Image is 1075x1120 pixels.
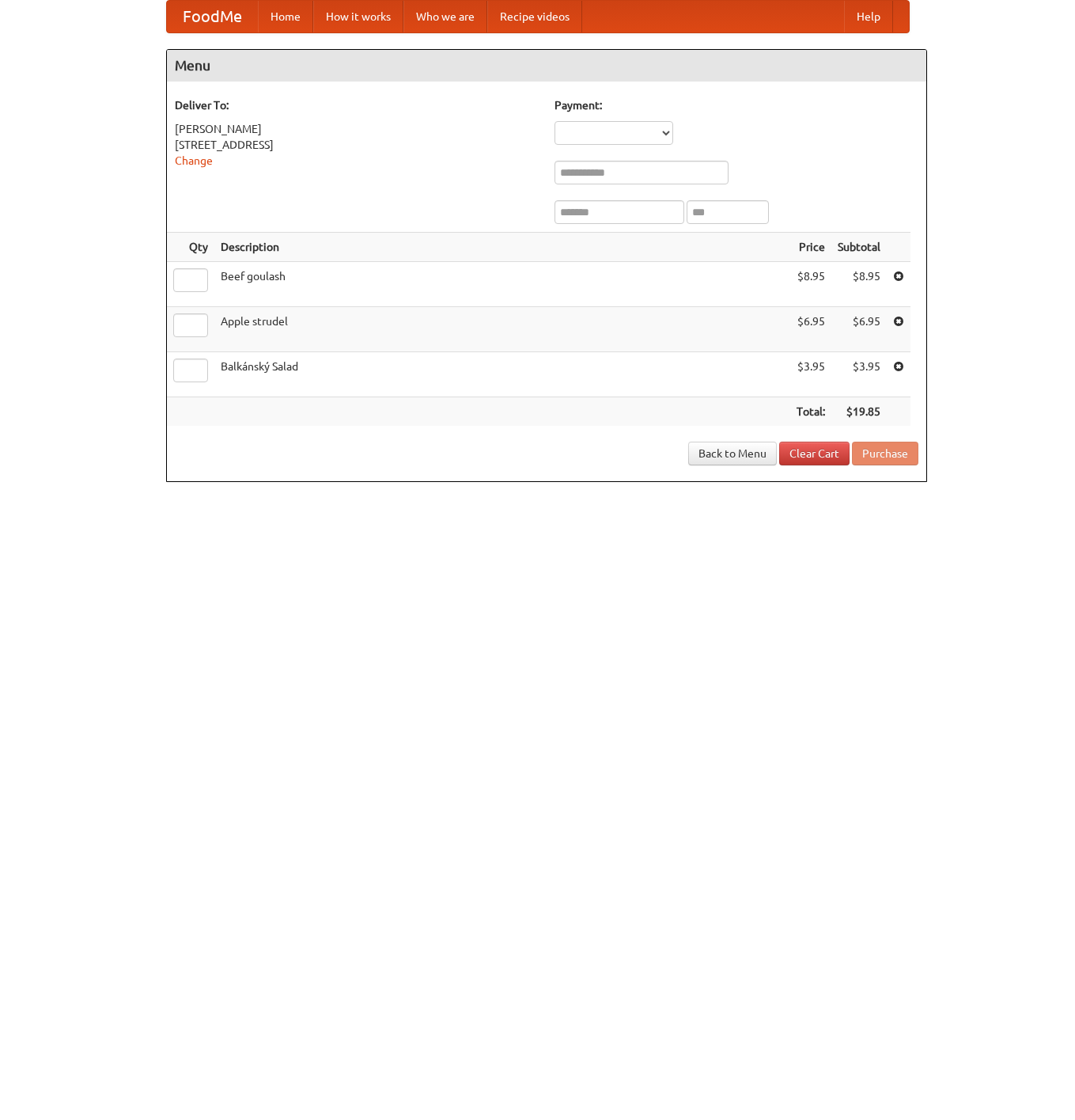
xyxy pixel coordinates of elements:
[688,442,777,465] a: Back to Menu
[167,1,258,32] a: FoodMe
[831,397,887,427] th: $19.85
[175,137,539,153] div: [STREET_ADDRESS]
[790,233,831,262] th: Price
[852,442,918,465] button: Purchase
[487,1,582,32] a: Recipe videos
[790,307,831,352] td: $6.95
[214,233,790,262] th: Description
[403,1,487,32] a: Who we are
[555,97,918,113] h5: Payment:
[313,1,403,32] a: How it works
[831,352,887,397] td: $3.95
[790,397,831,427] th: Total:
[175,154,213,167] a: Change
[831,307,887,352] td: $6.95
[167,233,214,262] th: Qty
[258,1,313,32] a: Home
[790,352,831,397] td: $3.95
[214,352,790,397] td: Balkánský Salad
[779,442,850,465] a: Clear Cart
[175,121,539,137] div: [PERSON_NAME]
[175,97,539,113] h5: Deliver To:
[831,262,887,307] td: $8.95
[831,233,887,262] th: Subtotal
[214,262,790,307] td: Beef goulash
[844,1,893,32] a: Help
[214,307,790,352] td: Apple strudel
[790,262,831,307] td: $8.95
[167,50,926,82] h4: Menu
